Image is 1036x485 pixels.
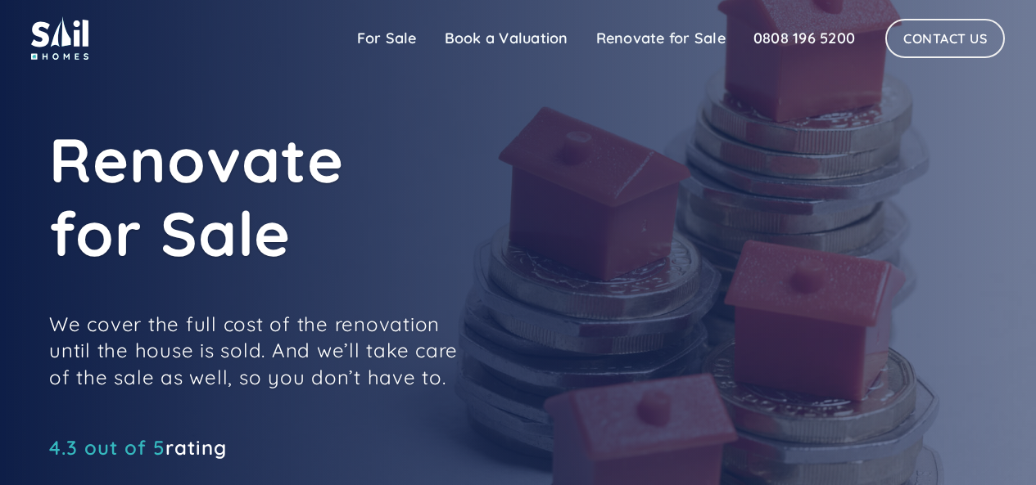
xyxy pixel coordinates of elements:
a: 4.3 out of 5rating [49,439,227,456]
a: 0808 196 5200 [740,22,869,55]
a: Book a Valuation [431,22,582,55]
a: For Sale [343,22,431,55]
p: We cover the full cost of the renovation until the house is sold. And we’ll take care of the sale... [49,311,459,390]
a: Renovate for Sale [582,22,740,55]
h1: Renovate for Sale [49,123,786,270]
iframe: Customer reviews powered by Trustpilot [49,464,295,483]
img: sail home logo [31,16,88,60]
a: Contact Us [885,19,1005,58]
span: 4.3 out of 5 [49,435,165,460]
div: rating [49,439,227,456]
